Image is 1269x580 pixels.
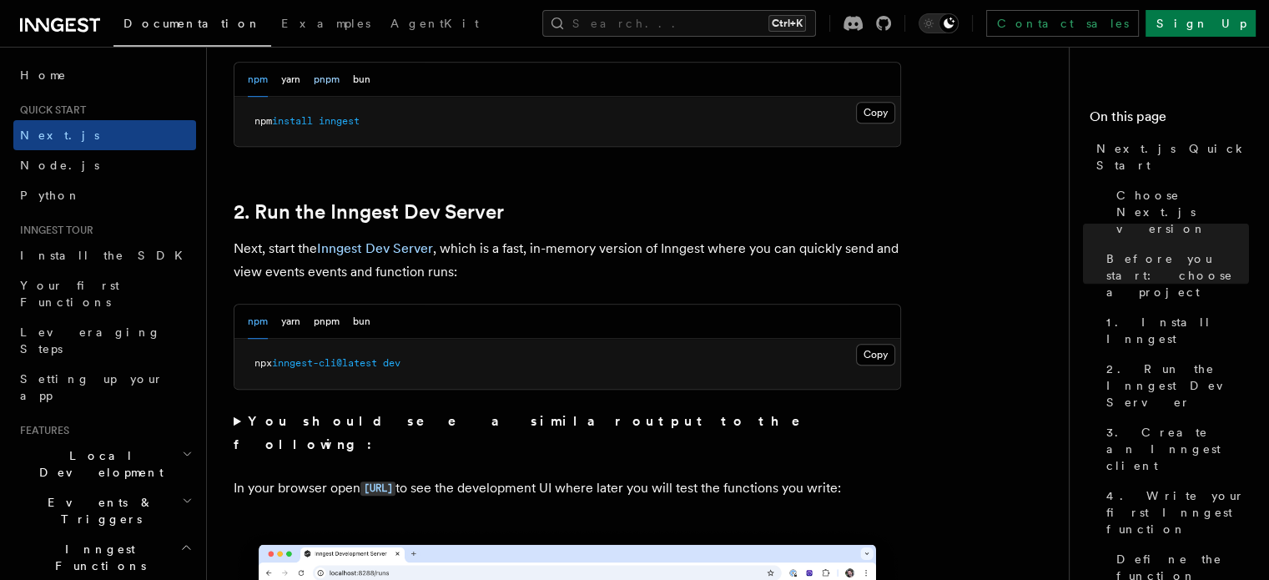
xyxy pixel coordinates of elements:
span: Next.js Quick Start [1096,140,1249,174]
span: dev [383,357,400,369]
a: Sign Up [1146,10,1256,37]
button: Local Development [13,441,196,487]
a: AgentKit [380,5,489,45]
code: [URL] [360,482,395,496]
span: Before you start: choose a project [1106,250,1249,300]
span: Home [20,67,67,83]
a: Setting up your app [13,364,196,411]
button: Toggle dark mode [919,13,959,33]
a: Next.js Quick Start [1090,134,1249,180]
a: [URL] [360,480,395,496]
button: bun [353,305,370,339]
span: Events & Triggers [13,494,182,527]
span: AgentKit [390,17,479,30]
a: Python [13,180,196,210]
span: Features [13,424,69,437]
span: Setting up your app [20,372,164,402]
button: yarn [281,63,300,97]
span: 1. Install Inngest [1106,314,1249,347]
span: install [272,115,313,127]
button: yarn [281,305,300,339]
span: Quick start [13,103,86,117]
a: Contact sales [986,10,1139,37]
span: Leveraging Steps [20,325,161,356]
summary: You should see a similar output to the following: [234,410,901,456]
a: Node.js [13,150,196,180]
span: npm [254,115,272,127]
a: Before you start: choose a project [1100,244,1249,307]
a: Choose Next.js version [1110,180,1249,244]
span: Node.js [20,159,99,172]
a: Leveraging Steps [13,317,196,364]
button: Search...Ctrl+K [542,10,816,37]
span: 2. Run the Inngest Dev Server [1106,361,1249,411]
a: Documentation [113,5,271,47]
span: Install the SDK [20,249,193,262]
p: Next, start the , which is a fast, in-memory version of Inngest where you can quickly send and vi... [234,237,901,284]
button: npm [248,63,268,97]
a: 4. Write your first Inngest function [1100,481,1249,544]
a: 1. Install Inngest [1100,307,1249,354]
h4: On this page [1090,107,1249,134]
p: In your browser open to see the development UI where later you will test the functions you write: [234,477,901,501]
span: inngest [319,115,360,127]
span: 4. Write your first Inngest function [1106,487,1249,537]
span: Your first Functions [20,279,119,309]
button: Copy [856,102,895,124]
a: 2. Run the Inngest Dev Server [1100,354,1249,417]
button: npm [248,305,268,339]
button: Copy [856,344,895,366]
span: Python [20,189,81,202]
span: Next.js [20,129,99,142]
span: Examples [281,17,370,30]
span: Documentation [123,17,261,30]
span: npx [254,357,272,369]
span: inngest-cli@latest [272,357,377,369]
button: bun [353,63,370,97]
span: 3. Create an Inngest client [1106,424,1249,474]
strong: You should see a similar output to the following: [234,413,823,452]
button: pnpm [314,63,340,97]
span: Inngest tour [13,224,93,237]
a: 2. Run the Inngest Dev Server [234,200,504,224]
span: Choose Next.js version [1116,187,1249,237]
button: Events & Triggers [13,487,196,534]
span: Inngest Functions [13,541,180,574]
a: 3. Create an Inngest client [1100,417,1249,481]
kbd: Ctrl+K [768,15,806,32]
a: Your first Functions [13,270,196,317]
a: Install the SDK [13,240,196,270]
span: Local Development [13,447,182,481]
a: Inngest Dev Server [317,240,433,256]
a: Home [13,60,196,90]
a: Next.js [13,120,196,150]
a: Examples [271,5,380,45]
button: pnpm [314,305,340,339]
